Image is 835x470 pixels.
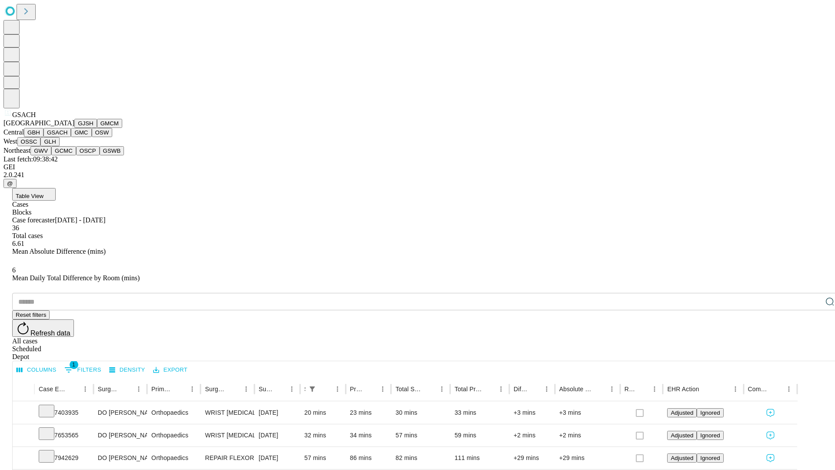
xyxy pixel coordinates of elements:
span: 6.61 [12,240,24,247]
button: Sort [67,383,79,395]
span: West [3,138,17,145]
div: REPAIR FLEXOR TENDON HAND PRIMARY [205,447,250,469]
button: Show filters [306,383,318,395]
button: Density [107,363,147,377]
div: 59 mins [454,424,505,446]
button: Menu [286,383,298,395]
div: 57 mins [395,424,446,446]
span: Table View [16,193,43,199]
button: Menu [436,383,448,395]
div: Difference [514,386,528,393]
div: 20 mins [304,402,341,424]
span: Ignored [700,410,720,416]
button: GWV [30,146,51,155]
button: Select columns [14,363,59,377]
div: 7403935 [39,402,89,424]
button: Reset filters [12,310,50,319]
button: Menu [240,383,252,395]
div: 7942629 [39,447,89,469]
div: +3 mins [514,402,551,424]
button: Adjusted [667,453,697,463]
div: DO [PERSON_NAME] [PERSON_NAME] Do [98,447,143,469]
button: Sort [274,383,286,395]
div: Case Epic Id [39,386,66,393]
span: Ignored [700,455,720,461]
button: OSW [92,128,113,137]
div: Absolute Difference [559,386,593,393]
div: +29 mins [559,447,616,469]
button: GJSH [74,119,97,128]
button: Sort [771,383,783,395]
div: 32 mins [304,424,341,446]
div: 30 mins [395,402,446,424]
span: 36 [12,224,19,232]
div: [DATE] [259,402,296,424]
div: Comments [748,386,770,393]
div: Predicted In Room Duration [350,386,364,393]
button: Menu [331,383,344,395]
span: Case forecaster [12,216,55,224]
button: Sort [700,383,712,395]
span: 1 [70,360,78,369]
button: Refresh data [12,319,74,337]
div: +2 mins [559,424,616,446]
button: Sort [120,383,133,395]
button: Sort [174,383,186,395]
button: Sort [528,383,541,395]
button: Table View [12,188,56,201]
button: GSWB [100,146,124,155]
div: Total Scheduled Duration [395,386,423,393]
button: Sort [424,383,436,395]
button: Menu [495,383,507,395]
div: 34 mins [350,424,387,446]
button: Menu [729,383,741,395]
div: 33 mins [454,402,505,424]
div: 111 mins [454,447,505,469]
div: 23 mins [350,402,387,424]
button: Sort [483,383,495,395]
button: Expand [17,451,30,466]
span: Reset filters [16,312,46,318]
div: 86 mins [350,447,387,469]
span: Mean Daily Total Difference by Room (mins) [12,274,140,282]
span: GSACH [12,111,36,118]
div: 2.0.241 [3,171,832,179]
button: Ignored [697,453,723,463]
button: @ [3,179,17,188]
div: 82 mins [395,447,446,469]
button: Show filters [62,363,104,377]
div: 7653565 [39,424,89,446]
button: GMC [71,128,91,137]
div: WRIST [MEDICAL_DATA] SURGERY RELEASE TRANSVERSE [MEDICAL_DATA] LIGAMENT [205,402,250,424]
div: 1 active filter [306,383,318,395]
button: Ignored [697,408,723,417]
span: Refresh data [30,329,70,337]
div: DO [PERSON_NAME] [PERSON_NAME] Do [98,402,143,424]
span: Central [3,128,24,136]
div: Orthopaedics [151,424,196,446]
div: Surgeon Name [98,386,120,393]
button: OSSC [17,137,41,146]
div: Total Predicted Duration [454,386,482,393]
div: EHR Action [667,386,699,393]
div: Orthopaedics [151,447,196,469]
div: GEI [3,163,832,171]
button: GCMC [51,146,76,155]
span: [DATE] - [DATE] [55,216,105,224]
span: Adjusted [671,432,693,439]
button: GLH [40,137,59,146]
span: Total cases [12,232,43,239]
button: Expand [17,428,30,443]
span: Northeast [3,147,30,154]
button: Menu [377,383,389,395]
button: Export [151,363,190,377]
div: WRIST [MEDICAL_DATA] SURGERY RELEASE TRANSVERSE [MEDICAL_DATA] LIGAMENT [205,424,250,446]
div: Surgery Name [205,386,227,393]
div: [DATE] [259,447,296,469]
button: Menu [648,383,661,395]
span: 6 [12,266,16,274]
button: Sort [319,383,331,395]
span: Mean Absolute Difference (mins) [12,248,106,255]
span: [GEOGRAPHIC_DATA] [3,119,74,127]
